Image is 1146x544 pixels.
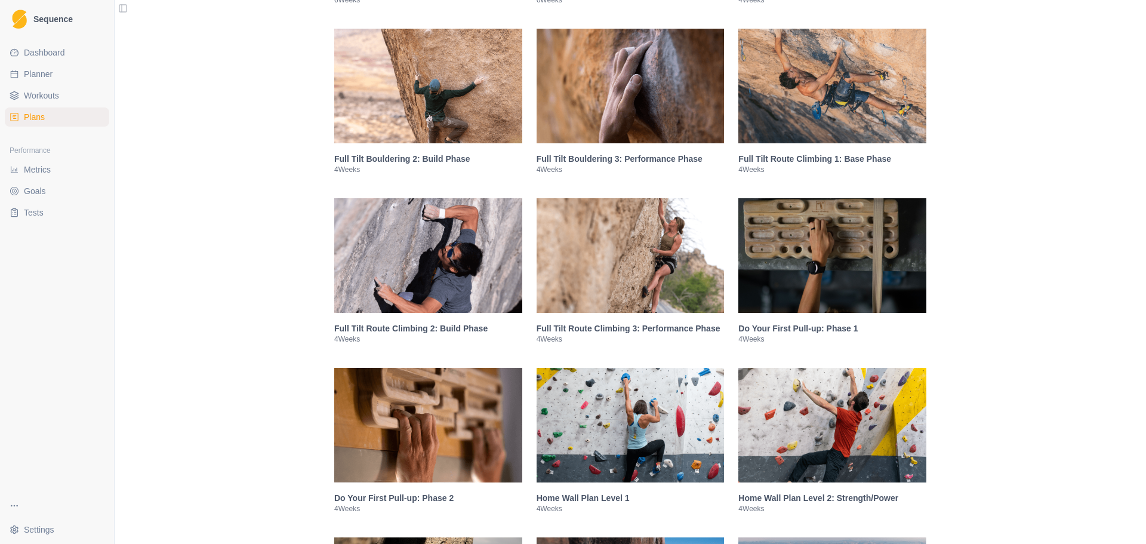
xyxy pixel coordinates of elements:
[738,29,926,143] img: Full Tilt Route Climbing 1: Base Phase
[5,141,109,160] div: Performance
[738,153,926,165] h3: Full Tilt Route Climbing 1: Base Phase
[537,492,725,504] h3: Home Wall Plan Level 1
[334,368,522,482] img: Do Your First Pull-up: Phase 2
[5,86,109,105] a: Workouts
[537,368,725,482] img: Home Wall Plan Level 1
[738,198,926,313] img: Do Your First Pull-up: Phase 1
[12,10,27,29] img: Logo
[5,43,109,62] a: Dashboard
[334,29,522,143] img: Full Tilt Bouldering 2: Build Phase
[5,203,109,222] a: Tests
[334,153,522,165] h3: Full Tilt Bouldering 2: Build Phase
[24,207,44,219] span: Tests
[738,492,926,504] h3: Home Wall Plan Level 2: Strength/Power
[334,322,522,334] h3: Full Tilt Route Climbing 2: Build Phase
[334,504,522,514] p: 4 Weeks
[738,322,926,334] h3: Do Your First Pull-up: Phase 1
[24,68,53,80] span: Planner
[738,368,926,482] img: Home Wall Plan Level 2: Strength/Power
[5,520,109,539] button: Settings
[738,504,926,514] p: 4 Weeks
[24,164,51,176] span: Metrics
[537,29,725,143] img: Full Tilt Bouldering 3: Performance Phase
[537,153,725,165] h3: Full Tilt Bouldering 3: Performance Phase
[5,182,109,201] a: Goals
[5,64,109,84] a: Planner
[334,334,522,344] p: 4 Weeks
[537,165,725,174] p: 4 Weeks
[24,90,59,102] span: Workouts
[537,334,725,344] p: 4 Weeks
[537,198,725,313] img: Full Tilt Route Climbing 3: Performance Phase
[738,334,926,344] p: 4 Weeks
[334,492,522,504] h3: Do Your First Pull-up: Phase 2
[334,198,522,313] img: Full Tilt Route Climbing 2: Build Phase
[33,15,73,23] span: Sequence
[24,185,46,197] span: Goals
[334,165,522,174] p: 4 Weeks
[5,107,109,127] a: Plans
[24,47,65,59] span: Dashboard
[5,160,109,179] a: Metrics
[537,322,725,334] h3: Full Tilt Route Climbing 3: Performance Phase
[738,165,926,174] p: 4 Weeks
[24,111,45,123] span: Plans
[537,504,725,514] p: 4 Weeks
[5,5,109,33] a: LogoSequence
